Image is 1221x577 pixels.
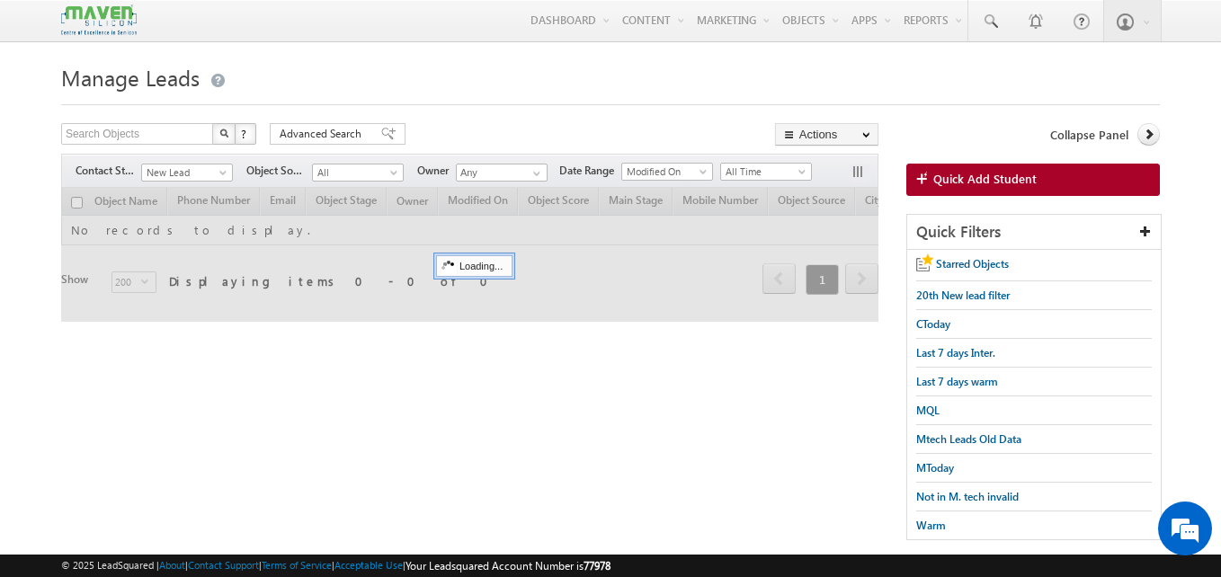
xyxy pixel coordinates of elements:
[61,4,137,36] img: Custom Logo
[933,171,1037,187] span: Quick Add Student
[916,317,950,331] span: CToday
[417,163,456,179] span: Owner
[916,490,1019,503] span: Not in M. tech invalid
[61,557,610,574] span: © 2025 LeadSquared | | | | |
[219,129,228,138] img: Search
[159,559,185,571] a: About
[188,559,259,571] a: Contact Support
[246,163,312,179] span: Object Source
[235,123,256,145] button: ?
[76,163,141,179] span: Contact Stage
[775,123,878,146] button: Actions
[916,519,946,532] span: Warm
[721,164,807,180] span: All Time
[916,346,995,360] span: Last 7 days Inter.
[906,164,1160,196] a: Quick Add Student
[936,257,1009,271] span: Starred Objects
[280,126,367,142] span: Advanced Search
[1050,127,1128,143] span: Collapse Panel
[584,559,610,573] span: 77978
[720,163,812,181] a: All Time
[141,164,233,182] a: New Lead
[262,559,332,571] a: Terms of Service
[241,126,249,141] span: ?
[436,255,512,277] div: Loading...
[916,404,940,417] span: MQL
[916,461,954,475] span: MToday
[621,163,713,181] a: Modified On
[456,164,548,182] input: Type to Search
[916,288,1010,302] span: 20th New lead filter
[406,559,610,573] span: Your Leadsquared Account Number is
[559,163,621,179] span: Date Range
[312,164,404,182] a: All
[916,375,998,388] span: Last 7 days warm
[142,164,227,181] span: New Lead
[622,164,708,180] span: Modified On
[313,164,398,181] span: All
[61,63,200,92] span: Manage Leads
[916,432,1021,446] span: Mtech Leads Old Data
[523,164,546,182] a: Show All Items
[334,559,403,571] a: Acceptable Use
[907,215,1161,250] div: Quick Filters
